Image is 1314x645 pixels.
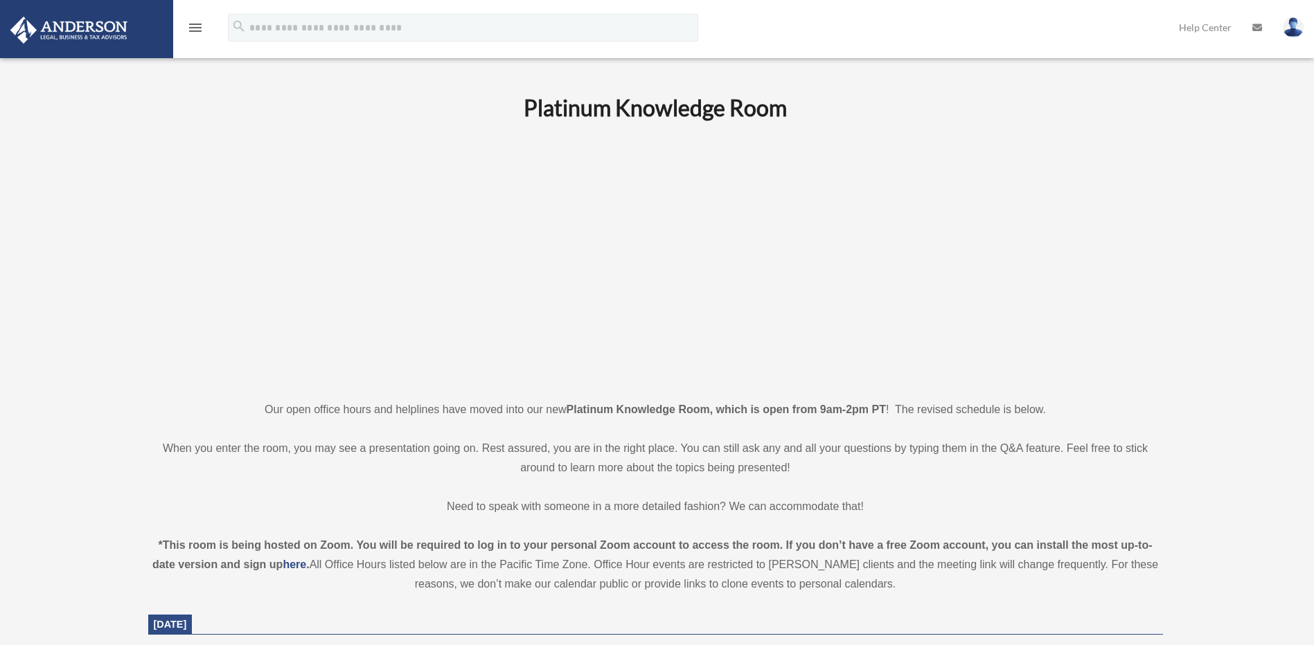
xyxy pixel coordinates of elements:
a: menu [187,24,204,36]
span: [DATE] [154,619,187,630]
strong: . [306,558,309,570]
img: Anderson Advisors Platinum Portal [6,17,132,44]
i: search [231,19,247,34]
div: All Office Hours listed below are in the Pacific Time Zone. Office Hour events are restricted to ... [148,536,1163,594]
p: Our open office hours and helplines have moved into our new ! The revised schedule is below. [148,400,1163,419]
p: When you enter the room, you may see a presentation going on. Rest assured, you are in the right ... [148,439,1163,478]
img: User Pic [1283,17,1304,37]
strong: *This room is being hosted on Zoom. You will be required to log in to your personal Zoom account ... [152,539,1153,570]
iframe: 231110_Toby_KnowledgeRoom [447,140,863,374]
a: here [283,558,306,570]
b: Platinum Knowledge Room [524,94,787,121]
i: menu [187,19,204,36]
p: Need to speak with someone in a more detailed fashion? We can accommodate that! [148,497,1163,516]
strong: Platinum Knowledge Room, which is open from 9am-2pm PT [567,403,886,415]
